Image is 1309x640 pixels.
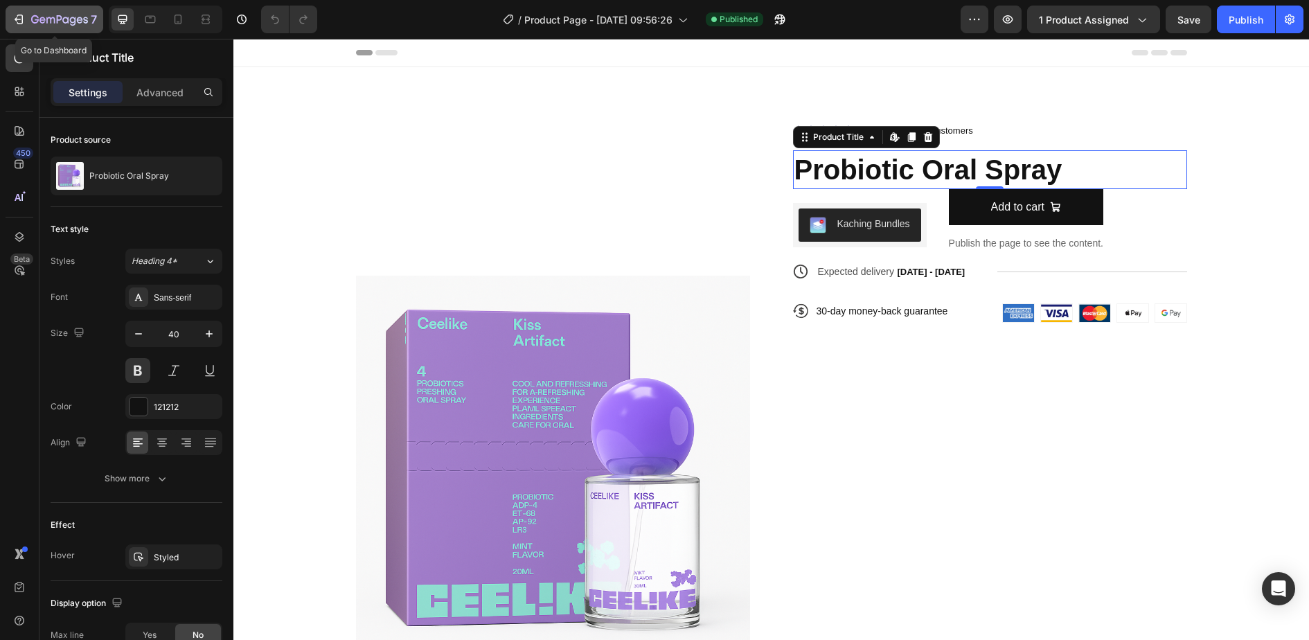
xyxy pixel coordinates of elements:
[1262,572,1295,605] div: Open Intercom Messenger
[1177,14,1200,26] span: Save
[51,466,222,491] button: Show more
[51,291,68,303] div: Font
[758,159,811,179] div: Add to cart
[51,519,75,531] div: Effect
[1229,12,1263,27] div: Publish
[125,249,222,274] button: Heading 4*
[524,12,673,27] span: Product Page - [DATE] 09:56:26
[51,594,125,613] div: Display option
[1027,6,1160,33] button: 1 product assigned
[67,49,217,66] p: Product Title
[518,12,522,27] span: /
[664,228,731,238] span: [DATE] - [DATE]
[51,134,111,146] div: Product source
[583,266,715,278] p: 30-day money-back guarantee
[261,6,317,33] div: Undo/Redo
[51,324,87,343] div: Size
[769,265,801,283] img: gempages_583834389721383764-7d3389f1-e2a8-4caa-850d-3182533bc278.png
[51,255,75,267] div: Styles
[1039,12,1129,27] span: 1 product assigned
[720,13,758,26] span: Published
[105,472,169,486] div: Show more
[56,162,84,190] img: product feature img
[154,292,219,304] div: Sans-serif
[154,551,219,564] div: Styled
[51,223,89,235] div: Text style
[585,227,661,238] span: Expected delivery
[577,92,633,105] div: Product Title
[10,254,33,265] div: Beta
[233,39,1309,640] iframe: To enrich screen reader interactions, please activate Accessibility in Grammarly extension settings
[91,11,97,28] p: 7
[808,265,839,283] img: gempages_583834389721383764-1ccab423-6ee9-45e2-a5c6-17b07835d400.png
[69,85,107,100] p: Settings
[1217,6,1275,33] button: Publish
[576,178,593,195] img: KachingBundles.png
[565,170,688,203] button: Kaching Bundles
[715,150,870,187] button: Add to cart
[715,197,870,212] p: Publish the page to see the content.
[6,6,103,33] button: 7
[51,400,72,413] div: Color
[922,265,953,283] img: gempages_583834389721383764-370f8f64-9843-45c7-b08b-707510d8d92e.png
[1166,6,1211,33] button: Save
[846,265,877,283] img: gempages_583834389721383764-1c08cc93-b1f6-4c51-9272-63a4a2eec963.png
[13,148,33,159] div: 450
[136,85,184,100] p: Advanced
[89,171,169,181] p: Probiotic Oral Spray
[604,178,677,193] div: Kaching Bundles
[154,401,219,414] div: 121212
[627,85,740,99] p: 122,000+ Happy Customers
[884,265,915,283] img: gempages_583834389721383764-68d86818-769e-4abd-821a-714653867e57.png
[51,434,89,452] div: Align
[132,255,177,267] span: Heading 4*
[560,112,954,150] h1: Probiotic Oral Spray
[51,549,75,562] div: Hover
